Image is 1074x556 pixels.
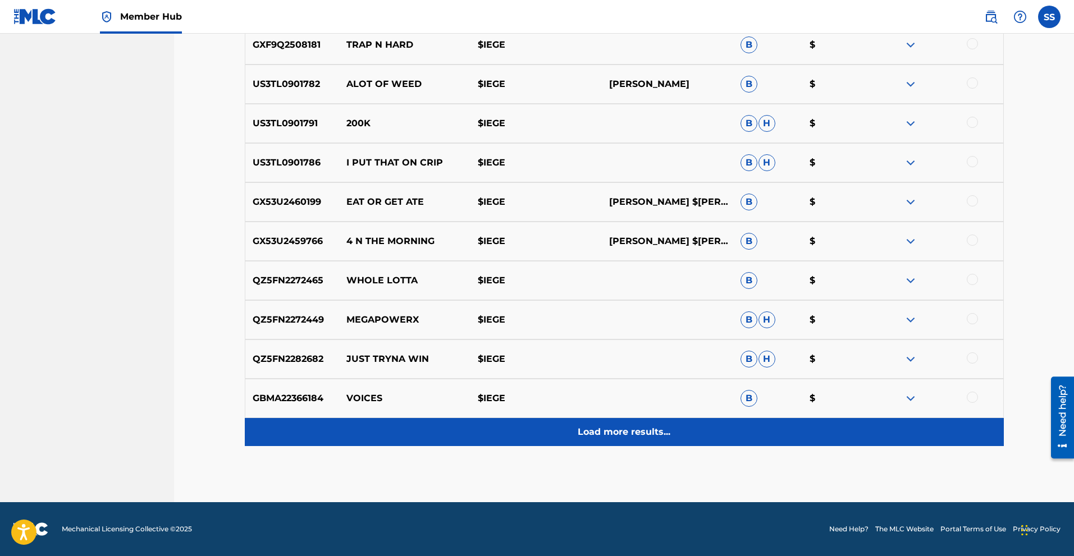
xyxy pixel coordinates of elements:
[470,156,602,169] p: $IEGE
[339,38,470,52] p: TRAP N HARD
[758,351,775,367] span: H
[1038,6,1061,28] div: User Menu
[120,10,182,23] span: Member Hub
[829,524,869,534] a: Need Help?
[470,38,602,52] p: $IEGE
[904,195,917,209] img: expand
[339,117,470,130] p: 200K
[904,313,917,327] img: expand
[13,8,57,25] img: MLC Logo
[741,311,757,328] span: B
[602,195,733,209] p: [PERSON_NAME] $[PERSON_NAME]
[741,233,757,250] span: B
[758,311,775,328] span: H
[13,522,48,536] img: logo
[470,274,602,287] p: $IEGE
[984,10,998,24] img: search
[470,352,602,366] p: $IEGE
[802,235,872,248] p: $
[339,313,470,327] p: MEGAPOWERX
[741,115,757,132] span: B
[802,274,872,287] p: $
[758,154,775,171] span: H
[980,6,1002,28] a: Public Search
[1009,6,1031,28] div: Help
[602,235,733,248] p: [PERSON_NAME] $[PERSON_NAME]
[904,274,917,287] img: expand
[1018,502,1074,556] iframe: Chat Widget
[245,117,340,130] p: US3TL0901791
[339,195,470,209] p: EAT OR GET ATE
[802,392,872,405] p: $
[758,115,775,132] span: H
[802,117,872,130] p: $
[904,392,917,405] img: expand
[245,77,340,91] p: US3TL0901782
[904,235,917,248] img: expand
[741,76,757,93] span: B
[245,156,340,169] p: US3TL0901786
[741,351,757,367] span: B
[245,38,340,52] p: GXF9Q2508181
[245,195,340,209] p: GX53U2460199
[470,392,602,405] p: $IEGE
[904,117,917,130] img: expand
[741,194,757,210] span: B
[875,524,934,534] a: The MLC Website
[741,390,757,407] span: B
[802,352,872,366] p: $
[802,77,872,91] p: $
[62,524,192,534] span: Mechanical Licensing Collective © 2025
[470,313,602,327] p: $IEGE
[904,352,917,366] img: expand
[245,352,340,366] p: QZ5FN2282682
[339,352,470,366] p: JUST TRYNA WIN
[245,235,340,248] p: GX53U2459766
[1013,524,1061,534] a: Privacy Policy
[741,154,757,171] span: B
[339,392,470,405] p: VOICES
[802,156,872,169] p: $
[1043,372,1074,462] iframe: Resource Center
[904,77,917,91] img: expand
[245,274,340,287] p: QZ5FN2272465
[339,77,470,91] p: ALOT OF WEED
[904,156,917,169] img: expand
[245,313,340,327] p: QZ5FN2272449
[741,36,757,53] span: B
[741,272,757,289] span: B
[802,38,872,52] p: $
[904,38,917,52] img: expand
[339,235,470,248] p: 4 N THE MORNING
[339,274,470,287] p: WHOLE LOTTA
[578,425,670,439] p: Load more results...
[470,235,602,248] p: $IEGE
[245,392,340,405] p: GBMA22366184
[602,77,733,91] p: [PERSON_NAME]
[339,156,470,169] p: I PUT THAT ON CRIP
[470,195,602,209] p: $IEGE
[470,117,602,130] p: $IEGE
[802,195,872,209] p: $
[1013,10,1027,24] img: help
[470,77,602,91] p: $IEGE
[1021,513,1028,547] div: Drag
[802,313,872,327] p: $
[100,10,113,24] img: Top Rightsholder
[940,524,1006,534] a: Portal Terms of Use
